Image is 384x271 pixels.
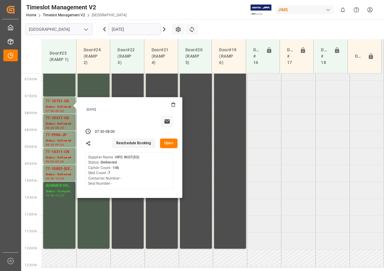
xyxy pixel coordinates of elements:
[46,172,73,177] div: Status - Delivered
[105,129,115,135] div: 08:00
[149,44,173,68] div: Door#21 (RAMP 4)
[46,166,73,172] div: 77-10852-[GEOGRAPHIC_DATA]
[95,129,104,135] div: 07:30
[46,183,73,189] div: SUMMER HOURS FINAL
[251,5,271,15] img: Exertis%20JAM%20-%20Email%20Logo.jpg_1722504956.jpg
[104,129,105,135] div: -
[54,126,55,129] div: -
[46,149,73,155] div: 77-10311-CN
[160,139,178,148] button: Open
[46,132,73,138] div: 77-9986-JP
[46,143,54,146] div: 08:30
[54,143,55,146] div: -
[276,4,336,15] button: JIMS
[46,177,54,180] div: 09:30
[25,111,37,115] span: 08:00 Hr
[46,121,73,126] div: Status - Delivered
[25,128,37,132] span: 08:30 Hr
[108,171,110,175] b: 7
[81,44,105,68] div: Door#24 (RAMP 2)
[115,155,139,159] b: HPC INO7(53)
[350,3,363,17] button: Help Center
[183,44,207,68] div: Door#20 (RAMP 5)
[55,194,64,197] div: 12:00
[54,194,55,197] div: -
[25,213,37,216] span: 11:00 Hr
[112,139,155,148] button: Reschedule Booking
[54,160,55,163] div: -
[54,110,55,112] div: -
[108,24,161,35] input: DD-MM-YYYY
[55,126,64,129] div: 08:30
[55,143,64,146] div: 09:00
[25,24,92,35] input: Type to search/select
[25,78,37,81] span: 07:00 Hr
[88,155,139,187] div: Supplier Name - Status - Carton Count - Skid Count - Container Number - Seal Number -
[101,160,117,164] b: Delivered
[46,98,73,104] div: 77-10751-US
[46,138,73,143] div: Status - Delivered
[26,3,126,12] div: Timeslot Management V2
[251,44,264,68] div: Doors # 16
[26,13,36,17] a: Home
[336,3,350,17] button: show 0 new notifications
[55,177,64,180] div: 10:00
[46,115,73,121] div: 77-10417-US
[25,247,37,250] span: 12:00 Hr
[25,230,37,233] span: 11:30 Hr
[25,162,37,165] span: 09:30 Hr
[46,155,73,160] div: Status - Delivered
[46,194,54,197] div: 10:00
[46,126,54,129] div: 08:00
[25,196,37,199] span: 10:30 Hr
[46,104,73,110] div: Status - Delivered
[55,110,64,112] div: 08:00
[113,166,119,170] b: 146
[25,145,37,148] span: 09:00 Hr
[115,44,139,68] div: Door#22 (RAMP 3)
[217,44,241,68] div: Door#19 (RAMP 6)
[85,107,176,112] div: [DATE]
[318,44,331,68] div: Doors # 18
[46,189,73,194] div: Status - Completed
[81,25,90,34] button: open menu
[353,51,365,62] div: Door#23
[25,94,37,98] span: 07:30 Hr
[55,160,64,163] div: 09:30
[25,179,37,182] span: 10:00 Hr
[54,177,55,180] div: -
[47,48,71,65] div: Door#25 (RAMP 1)
[276,5,334,14] div: JIMS
[285,44,297,68] div: Doors # 17
[46,160,54,163] div: 09:00
[25,263,37,267] span: 12:30 Hr
[46,110,54,112] div: 07:30
[43,13,85,17] a: Timeslot Management V2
